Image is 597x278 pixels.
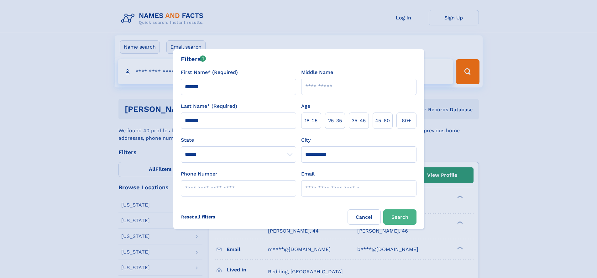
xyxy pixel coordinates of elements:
[352,117,366,124] span: 35‑45
[181,102,237,110] label: Last Name* (Required)
[301,69,333,76] label: Middle Name
[348,209,381,225] label: Cancel
[301,102,310,110] label: Age
[181,54,206,64] div: Filters
[181,69,238,76] label: First Name* (Required)
[301,136,311,144] label: City
[328,117,342,124] span: 25‑35
[375,117,390,124] span: 45‑60
[402,117,411,124] span: 60+
[383,209,416,225] button: Search
[181,136,296,144] label: State
[301,170,315,178] label: Email
[177,209,219,224] label: Reset all filters
[305,117,317,124] span: 18‑25
[181,170,217,178] label: Phone Number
